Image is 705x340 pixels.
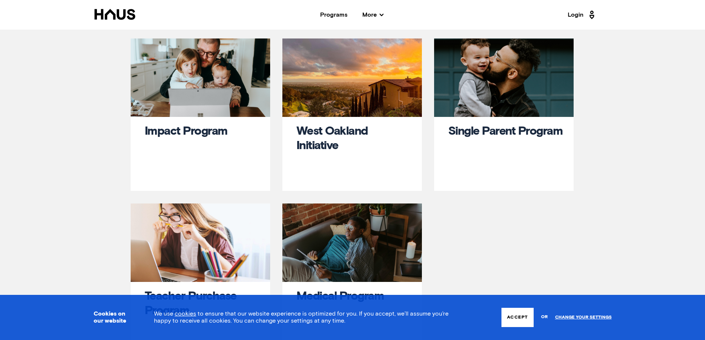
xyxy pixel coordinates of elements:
[541,311,548,324] span: or
[175,311,196,317] a: cookies
[555,315,612,320] a: Change your settings
[145,125,228,137] a: Impact Program
[145,290,236,317] a: Teacher Purchase Program
[296,290,384,302] a: Medical Program
[568,9,597,21] a: Login
[94,310,135,324] h3: Cookies on our website
[501,308,533,327] button: Accept
[320,12,348,18] a: Programs
[296,125,368,152] a: West Oakland Initiative
[154,311,449,324] span: We use to ensure that our website experience is optimized for you. If you accept, we’ll assume yo...
[362,12,383,18] span: More
[448,125,563,137] a: Single Parent Program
